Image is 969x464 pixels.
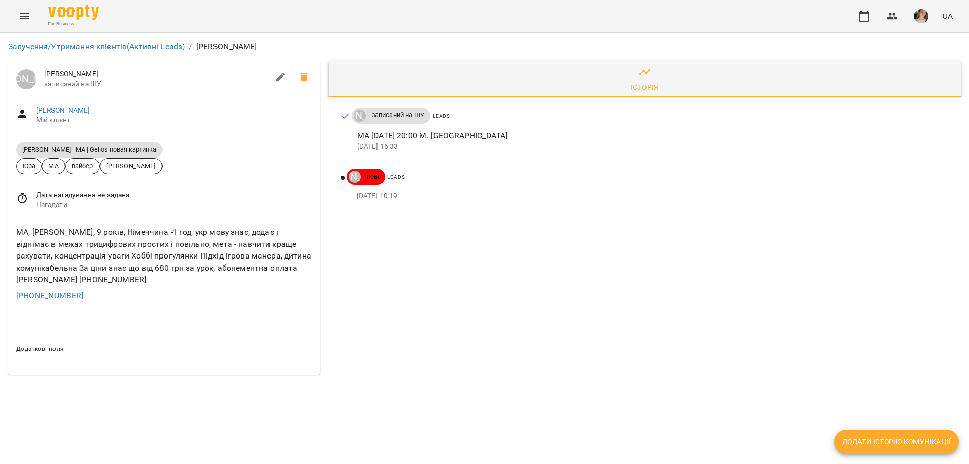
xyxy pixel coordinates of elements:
span: Мій клієнт [36,115,312,125]
a: Залучення/Утримання клієнтів(Активні Leads) [8,42,185,51]
span: For Business [48,21,99,27]
span: Додаткові поля [16,345,64,352]
a: [PERSON_NAME] [352,110,366,122]
a: [PERSON_NAME] [16,69,36,89]
span: [PERSON_NAME] [44,69,268,79]
p: [DATE] 16:33 [357,142,945,152]
div: Юрій Тимочко [16,69,36,89]
li: / [189,41,192,53]
span: [PERSON_NAME] - МА | Gelios новая картинка [16,145,163,154]
div: Історія [631,81,659,93]
span: Юра [17,161,41,171]
a: [PERSON_NAME] [36,106,90,114]
button: UA [938,7,957,25]
div: МА, [PERSON_NAME], 9 років, Німеччина -1 год, укр мову знає, додає і віднімає в межах трицифрових... [14,224,314,288]
span: [PERSON_NAME] [100,161,162,171]
span: МА [42,161,64,171]
span: нові [361,172,386,181]
img: 6afb9eb6cc617cb6866001ac461bd93f.JPG [914,9,928,23]
span: вайбер [66,161,99,171]
div: Паламарчук Ольга Миколаївна [349,171,361,183]
button: Menu [12,4,36,28]
span: Leads [433,113,450,119]
a: [PERSON_NAME] [347,171,361,183]
a: [PHONE_NUMBER] [16,291,83,300]
span: записаний на ШУ [44,79,268,89]
div: Юрій Тимочко [354,110,366,122]
span: Дата нагадування не задана [36,190,312,200]
span: записаний на ШУ [366,111,430,120]
span: Leads [387,174,405,180]
span: UA [942,11,953,21]
span: Нагадати [36,200,312,210]
p: [DATE] 10:19 [357,191,945,201]
p: [PERSON_NAME] [196,41,257,53]
img: Voopty Logo [48,5,99,20]
nav: breadcrumb [8,41,961,53]
p: МА [DATE] 20:00 М. [GEOGRAPHIC_DATA] [357,130,945,142]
